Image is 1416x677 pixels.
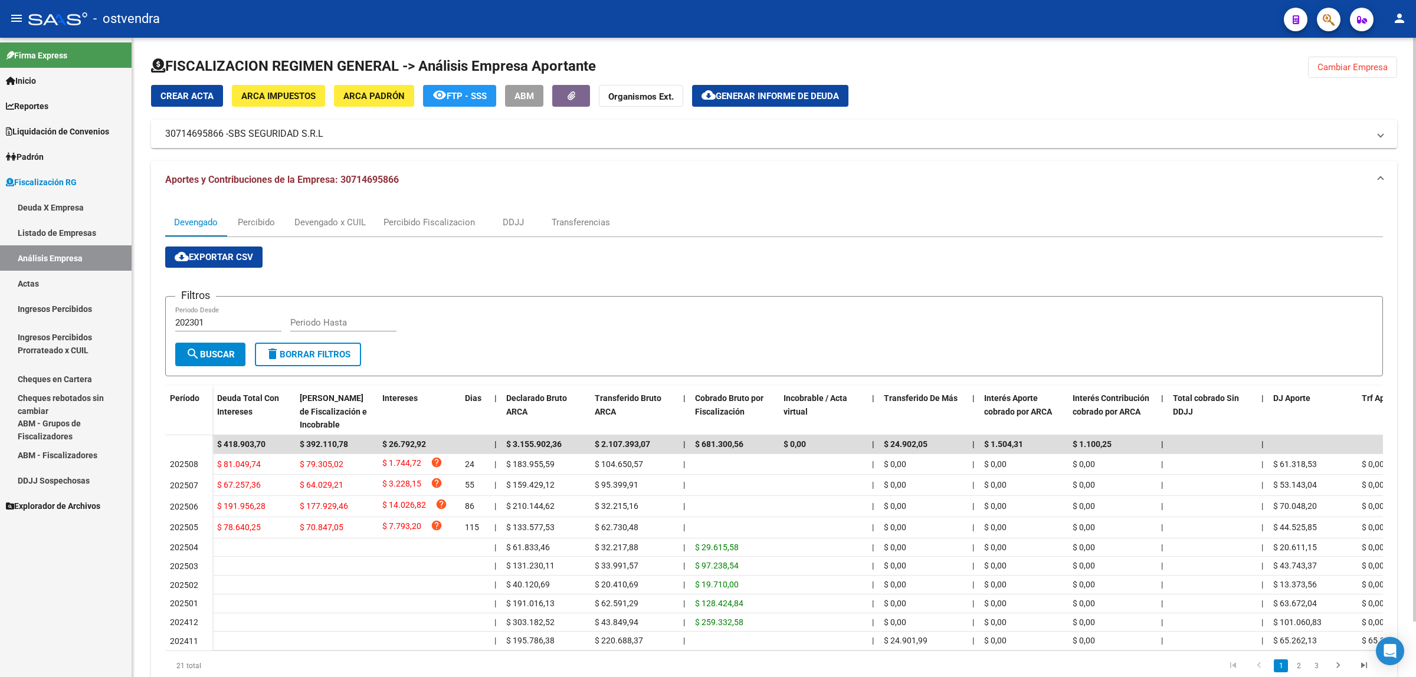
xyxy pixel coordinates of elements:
[165,174,399,185] span: Aportes y Contribuciones de la Empresa: 30714695866
[702,88,716,102] mat-icon: cloud_download
[1261,543,1263,552] span: |
[595,522,638,532] span: $ 62.730,48
[217,501,265,511] span: $ 191.956,28
[984,439,1023,449] span: $ 1.504,31
[979,386,1068,438] datatable-header-cell: Interés Aporte cobrado por ARCA
[170,617,198,627] span: 202412
[1273,522,1317,532] span: $ 44.525,85
[217,480,261,489] span: $ 67.257,36
[1073,459,1095,469] span: $ 0,00
[716,91,839,101] span: Generar informe de deuda
[595,580,638,589] span: $ 20.410,69
[1068,386,1156,438] datatable-header-cell: Interés Contribución cobrado por ARCA
[690,386,779,438] datatable-header-cell: Cobrado Bruto por Fiscalización
[506,580,550,589] span: $ 40.120,69
[435,498,447,510] i: help
[165,386,212,435] datatable-header-cell: Período
[683,561,685,570] span: |
[872,636,874,645] span: |
[1274,659,1288,672] a: 1
[695,561,739,570] span: $ 97.238,54
[1073,501,1095,511] span: $ 0,00
[984,501,1007,511] span: $ 0,00
[695,599,743,608] span: $ 128.424,84
[514,91,534,101] span: ABM
[1161,561,1163,570] span: |
[1257,386,1268,438] datatable-header-cell: |
[1309,659,1323,672] a: 3
[1292,659,1306,672] a: 2
[1161,599,1163,608] span: |
[884,617,906,627] span: $ 0,00
[1073,393,1149,416] span: Interés Contribución cobrado por ARCA
[872,439,874,449] span: |
[238,216,275,229] div: Percibido
[884,543,906,552] span: $ 0,00
[378,386,460,438] datatable-header-cell: Intereses
[1161,522,1163,532] span: |
[984,561,1007,570] span: $ 0,00
[1073,561,1095,570] span: $ 0,00
[505,85,543,107] button: ABM
[1308,57,1397,78] button: Cambiar Empresa
[494,561,496,570] span: |
[872,599,874,608] span: |
[1273,599,1317,608] span: $ 63.672,04
[695,580,739,589] span: $ 19.710,00
[884,459,906,469] span: $ 0,00
[170,393,199,403] span: Período
[683,522,685,532] span: |
[295,386,378,438] datatable-header-cell: Deuda Bruta Neto de Fiscalización e Incobrable
[984,617,1007,627] span: $ 0,00
[595,561,638,570] span: $ 33.991,57
[465,501,474,511] span: 86
[595,543,638,552] span: $ 32.217,88
[232,85,325,107] button: ARCA Impuestos
[595,480,638,489] span: $ 95.399,91
[1261,580,1263,589] span: |
[300,501,348,511] span: $ 177.929,46
[872,580,874,589] span: |
[972,393,975,403] span: |
[1353,659,1375,672] a: go to last page
[683,459,685,469] span: |
[1273,580,1317,589] span: $ 13.373,56
[984,459,1007,469] span: $ 0,00
[300,480,343,489] span: $ 64.029,21
[165,127,1369,140] mat-panel-title: 30714695866 -
[506,480,555,489] span: $ 159.429,12
[1273,393,1310,403] span: DJ Aporte
[595,636,643,645] span: $ 220.688,37
[93,6,160,32] span: - ostvendra
[884,636,927,645] span: $ 24.901,99
[683,617,685,627] span: |
[1073,543,1095,552] span: $ 0,00
[170,481,198,490] span: 202507
[212,386,295,438] datatable-header-cell: Deuda Total Con Intereses
[175,287,216,304] h3: Filtros
[265,347,280,361] mat-icon: delete
[779,386,867,438] datatable-header-cell: Incobrable / Acta virtual
[6,499,100,512] span: Explorador de Archivos
[1173,393,1239,416] span: Total cobrado Sin DDJJ
[972,561,974,570] span: |
[506,439,562,449] span: $ 3.155.902,36
[1307,656,1325,676] li: page 3
[170,561,198,571] span: 202503
[423,85,496,107] button: FTP - SSS
[872,480,874,489] span: |
[984,580,1007,589] span: $ 0,00
[1161,636,1163,645] span: |
[1261,459,1263,469] span: |
[255,343,361,366] button: Borrar Filtros
[6,176,77,189] span: Fiscalización RG
[170,459,198,469] span: 202508
[501,386,590,438] datatable-header-cell: Declarado Bruto ARCA
[6,74,36,87] span: Inicio
[968,386,979,438] datatable-header-cell: |
[494,501,496,511] span: |
[678,386,690,438] datatable-header-cell: |
[972,522,974,532] span: |
[1273,636,1317,645] span: $ 65.262,13
[1362,459,1384,469] span: $ 0,00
